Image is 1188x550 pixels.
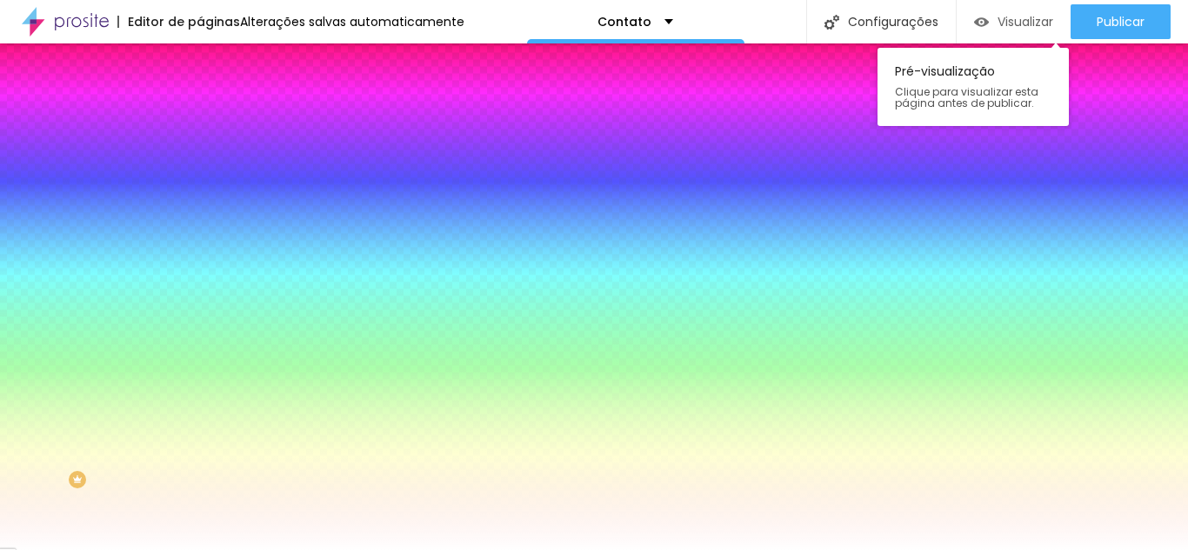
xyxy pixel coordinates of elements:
font: Contato [597,13,651,30]
font: Pré-visualização [895,63,995,80]
font: Visualizar [998,13,1053,30]
font: Clique para visualizar esta página antes de publicar. [895,84,1038,110]
img: Ícone [824,15,839,30]
font: Alterações salvas automaticamente [240,13,464,30]
font: Editor de páginas [128,13,240,30]
button: Visualizar [957,4,1071,39]
button: Publicar [1071,4,1171,39]
img: view-1.svg [974,15,989,30]
font: Publicar [1097,13,1145,30]
font: Configurações [848,13,938,30]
